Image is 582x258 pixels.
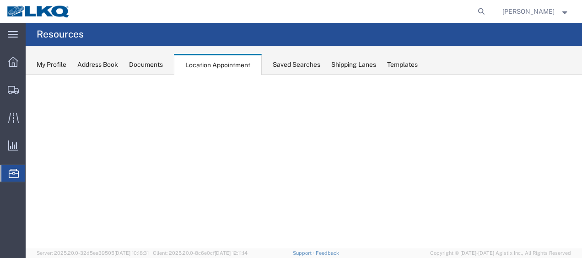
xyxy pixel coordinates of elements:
div: Location Appointment [174,54,262,75]
span: [DATE] 12:11:14 [215,250,248,256]
a: Support [293,250,316,256]
div: Shipping Lanes [331,60,376,70]
h4: Resources [37,23,84,46]
span: Copyright © [DATE]-[DATE] Agistix Inc., All Rights Reserved [430,249,571,257]
div: Templates [387,60,418,70]
div: My Profile [37,60,66,70]
span: [DATE] 10:18:31 [114,250,149,256]
button: [PERSON_NAME] [502,6,570,17]
div: Address Book [77,60,118,70]
span: Client: 2025.20.0-8c6e0cf [153,250,248,256]
iframe: FS Legacy Container [26,75,582,248]
span: Server: 2025.20.0-32d5ea39505 [37,250,149,256]
div: Saved Searches [273,60,320,70]
span: Jason Voyles [502,6,555,16]
a: Feedback [316,250,339,256]
div: Documents [129,60,163,70]
img: logo [6,5,70,18]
